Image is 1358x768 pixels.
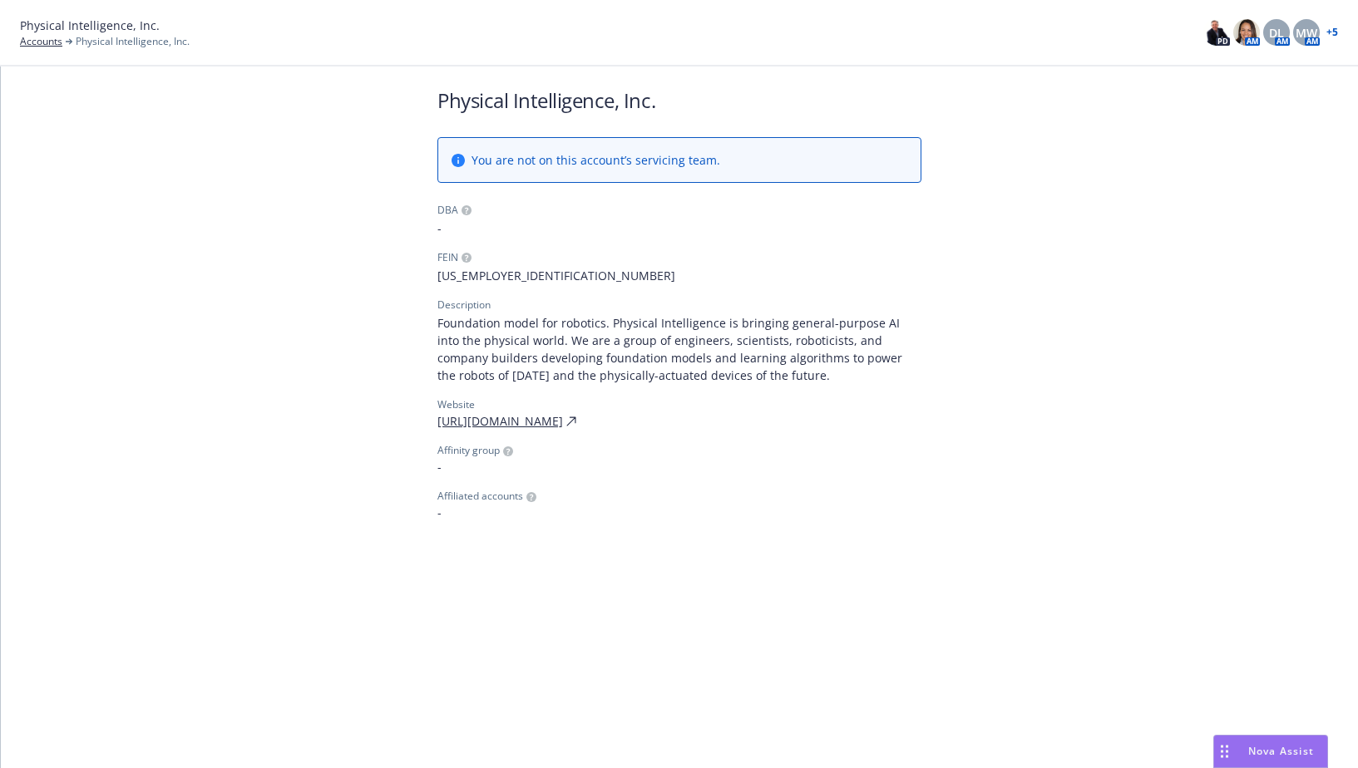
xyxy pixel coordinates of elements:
span: - [437,458,921,475]
span: - [437,504,921,521]
a: + 5 [1326,27,1338,37]
div: Description [437,298,491,313]
span: You are not on this account’s servicing team. [472,151,720,169]
a: Accounts [20,34,62,49]
img: photo [1203,19,1230,46]
span: - [437,219,921,237]
span: [US_EMPLOYER_IDENTIFICATION_NUMBER] [437,267,921,284]
span: MW [1296,24,1317,42]
img: photo [1233,19,1260,46]
span: Physical Intelligence, Inc. [76,34,190,49]
span: Affinity group [437,443,500,458]
span: Physical Intelligence, Inc. [20,17,160,34]
span: DL [1269,24,1284,42]
div: DBA [437,203,458,218]
span: Foundation model for robotics. Physical Intelligence is bringing general-purpose AI into the phys... [437,314,921,384]
h1: Physical Intelligence, Inc. [437,86,921,114]
span: Nova Assist [1248,744,1314,758]
a: [URL][DOMAIN_NAME] [437,412,563,430]
div: FEIN [437,250,458,265]
div: Website [437,397,921,412]
div: Drag to move [1214,736,1235,767]
button: Nova Assist [1213,735,1328,768]
span: Affiliated accounts [437,489,523,504]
